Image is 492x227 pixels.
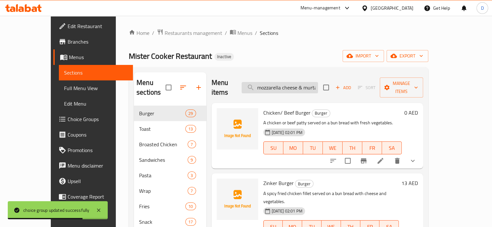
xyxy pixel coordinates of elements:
[64,100,128,108] span: Edit Menu
[53,127,133,142] a: Coupons
[162,81,175,94] span: Select all sections
[129,29,149,37] a: Home
[139,171,188,179] span: Pasta
[263,178,294,188] span: Zinker Burger
[188,188,195,194] span: 7
[382,141,402,154] button: SA
[217,108,258,150] img: Chicken/ Beef Burger
[188,140,196,148] div: items
[306,143,320,153] span: TU
[139,156,188,164] div: Sandwiches
[68,38,128,46] span: Branches
[69,53,128,61] span: Menus
[409,157,417,165] svg: Show Choices
[217,179,258,220] img: Zinker Burger
[362,141,382,154] button: FR
[263,119,402,127] p: A chicken or beef patty served on a bun bread with fresh vegetables.
[134,183,206,199] div: Wrap7
[134,106,206,121] div: Burger29
[230,29,252,37] a: Menus
[68,177,128,185] span: Upsell
[345,143,360,153] span: TH
[242,82,318,93] input: search
[185,125,196,133] div: items
[260,29,278,37] span: Sections
[214,54,234,59] span: Inactive
[139,218,185,226] div: Snack
[404,108,418,117] h6: 0 AED
[175,80,191,95] span: Sort sections
[59,96,133,111] a: Edit Menu
[188,172,195,179] span: 3
[165,29,222,37] span: Restaurants management
[255,29,257,37] li: /
[365,143,379,153] span: FR
[59,65,133,80] a: Sections
[188,171,196,179] div: items
[371,5,413,12] div: [GEOGRAPHIC_DATA]
[139,109,185,117] div: Burger
[334,84,352,91] span: Add
[188,156,196,164] div: items
[354,83,380,93] span: Select section first
[380,77,423,98] button: Manage items
[225,29,227,37] li: /
[137,78,166,97] h2: Menu sections
[387,50,428,62] button: export
[139,125,185,133] span: Toast
[139,187,188,195] span: Wrap
[139,140,188,148] span: Broasted Chicken
[64,69,128,77] span: Sections
[301,4,340,12] div: Menu-management
[385,79,418,96] span: Manage items
[263,141,283,154] button: SU
[68,146,128,154] span: Promotions
[23,207,90,214] div: choice group updated successfully
[341,154,355,168] span: Select to update
[134,121,206,137] div: Toast13
[186,110,195,117] span: 29
[263,108,311,118] span: Chicken/ Beef Burger
[283,141,303,154] button: MO
[186,126,195,132] span: 13
[53,189,133,204] a: Coverage Report
[139,202,185,210] span: Fries
[481,5,484,12] span: D
[188,187,196,195] div: items
[186,203,195,210] span: 10
[401,179,418,188] h6: 13 AED
[53,111,133,127] a: Choice Groups
[68,131,128,139] span: Coupons
[68,115,128,123] span: Choice Groups
[134,152,206,168] div: Sandwiches9
[68,162,128,170] span: Menu disclaimer
[212,78,234,97] h2: Menu items
[152,29,154,37] li: /
[134,137,206,152] div: Broasted Chicken7
[53,18,133,34] a: Edit Restaurant
[185,109,196,117] div: items
[53,173,133,189] a: Upsell
[134,168,206,183] div: Pasta3
[325,153,341,169] button: sort-choices
[323,141,343,154] button: WE
[191,80,206,95] button: Add section
[312,109,330,117] span: Burger
[59,80,133,96] a: Full Menu View
[389,153,405,169] button: delete
[295,180,313,188] div: Burger
[343,50,384,62] button: import
[214,53,234,61] div: Inactive
[157,29,222,37] a: Restaurants management
[53,158,133,173] a: Menu disclaimer
[188,157,195,163] span: 9
[319,81,333,94] span: Select section
[129,49,212,63] span: Mister Cooker Restaurant
[263,190,399,206] p: A spicy fried chicken fillet served on a bun bread with cheese and vegetables.
[356,153,371,169] button: Branch-specific-item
